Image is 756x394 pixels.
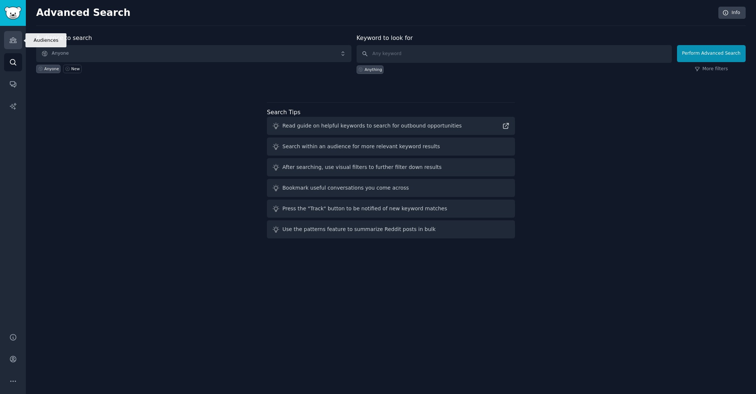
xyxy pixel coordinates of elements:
div: Read guide on helpful keywords to search for outbound opportunities [282,122,462,130]
button: Anyone [36,45,351,62]
div: Search within an audience for more relevant keyword results [282,143,440,150]
label: Keyword to look for [357,34,413,41]
h2: Advanced Search [36,7,714,19]
div: Use the patterns feature to summarize Reddit posts in bulk [282,225,436,233]
div: Bookmark useful conversations you come across [282,184,409,192]
div: After searching, use visual filters to further filter down results [282,163,441,171]
input: Any keyword [357,45,672,63]
label: Audience to search [36,34,92,41]
img: GummySearch logo [4,7,21,20]
div: New [71,66,80,71]
button: Perform Advanced Search [677,45,746,62]
div: Anyone [44,66,59,71]
div: Anything [365,67,382,72]
a: More filters [695,66,728,72]
div: Press the "Track" button to be notified of new keyword matches [282,205,447,213]
a: New [63,65,81,73]
a: Info [718,7,746,19]
label: Search Tips [267,109,300,116]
